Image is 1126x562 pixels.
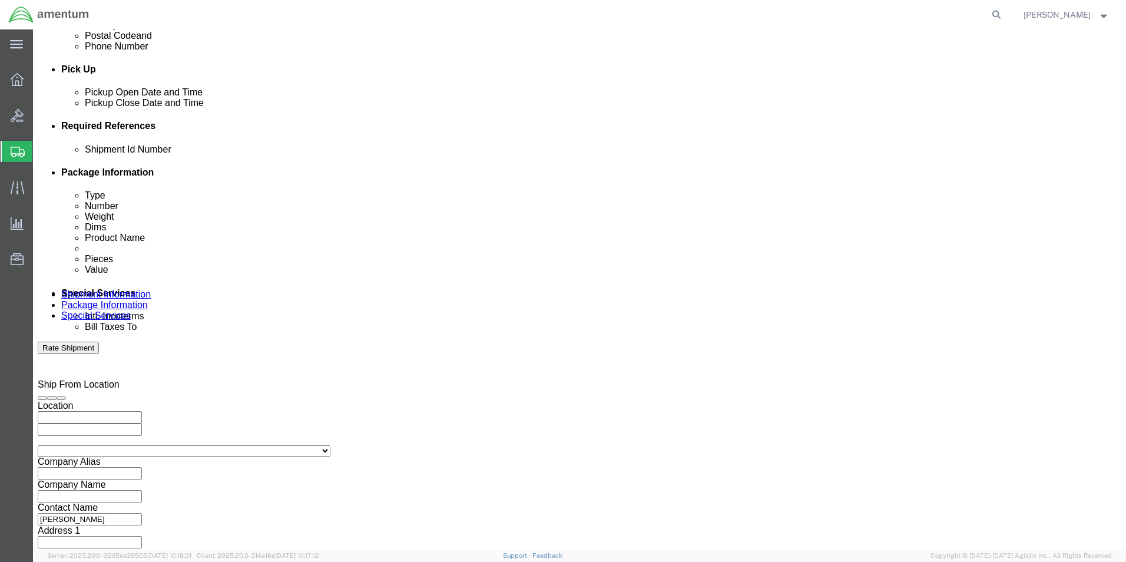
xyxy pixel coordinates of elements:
[1024,8,1091,21] span: Susan Mitchell-Robertson
[532,552,562,559] a: Feedback
[8,6,90,24] img: logo
[33,29,1126,550] iframe: FS Legacy Container
[147,552,191,559] span: [DATE] 10:18:31
[1023,8,1110,22] button: [PERSON_NAME]
[197,552,319,559] span: Client: 2025.20.0-314a16e
[503,552,532,559] a: Support
[47,552,191,559] span: Server: 2025.20.0-32d5ea39505
[930,551,1112,561] span: Copyright © [DATE]-[DATE] Agistix Inc., All Rights Reserved
[275,552,319,559] span: [DATE] 10:17:12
